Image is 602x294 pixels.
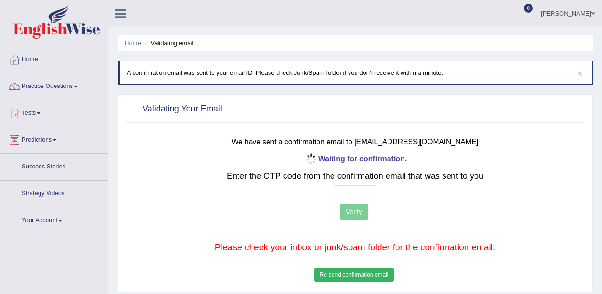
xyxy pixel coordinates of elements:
[0,181,108,204] a: Strategy Videos
[0,100,108,124] a: Tests
[125,40,141,47] a: Home
[167,172,543,181] h2: Enter the OTP code from the confirmation email that was sent to you
[303,152,318,167] img: icon-progress-circle-small.gif
[0,127,108,151] a: Predictions
[128,102,222,116] h2: Validating Your Email
[303,155,407,163] b: Waiting for confirmation.
[577,68,583,78] button: ×
[118,61,593,85] div: A confirmation email was sent to your email ID. Please check Junk/Spam folder if you don’t receiv...
[0,154,108,177] a: Success Stories
[0,47,108,70] a: Home
[232,138,479,146] small: We have sent a confirmation email to [EMAIL_ADDRESS][DOMAIN_NAME]
[0,207,108,231] a: Your Account
[167,241,543,254] p: Please check your inbox or junk/spam folder for the confirmation email.
[524,4,533,13] span: 0
[0,73,108,97] a: Practice Questions
[314,268,393,282] button: Re-send confirmation email
[143,39,193,48] li: Validating email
